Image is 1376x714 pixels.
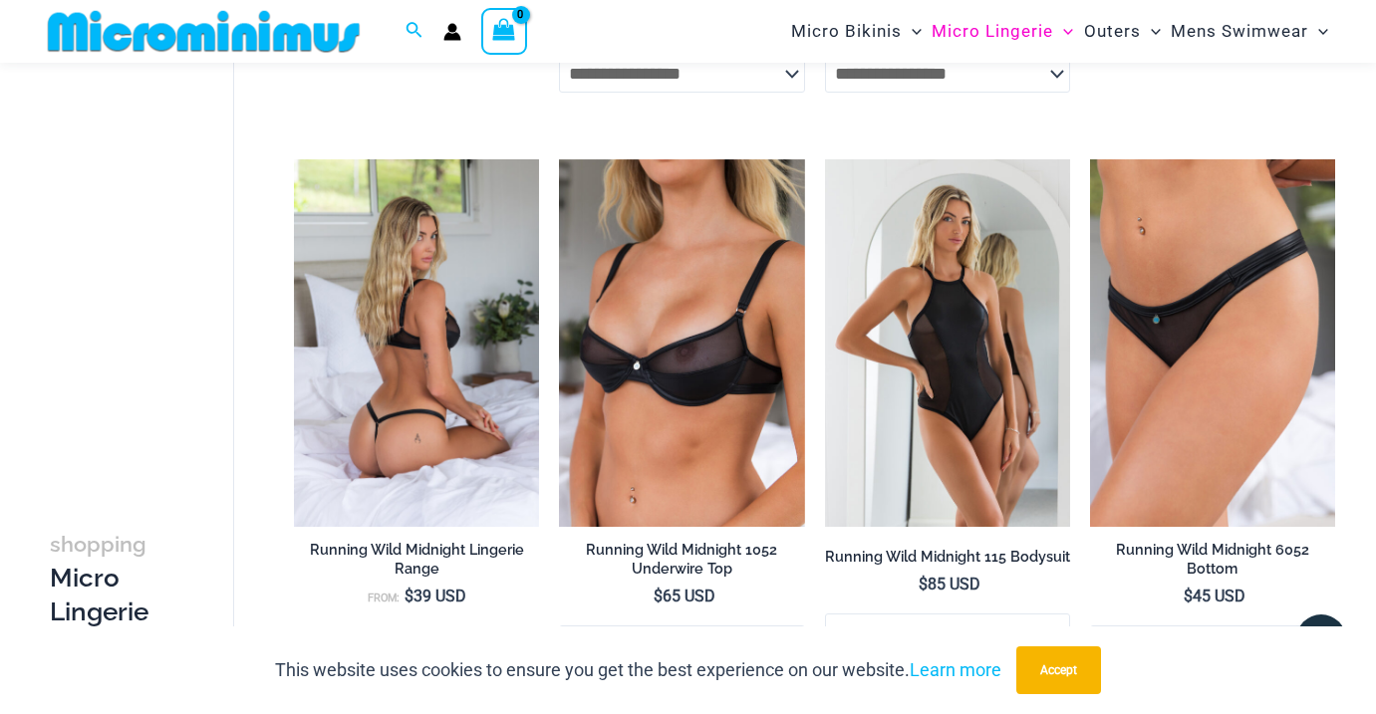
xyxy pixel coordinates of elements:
a: OutersMenu ToggleMenu Toggle [1079,6,1166,57]
a: Running Wild Midnight 115 Bodysuit [825,548,1070,574]
img: Running Wild Midnight 1052 Top 01 [559,159,804,527]
a: Mens SwimwearMenu ToggleMenu Toggle [1166,6,1333,57]
a: Running Wild Midnight 6052 Bottom [1090,541,1335,586]
bdi: 45 USD [1184,587,1245,605]
span: shopping [50,532,146,557]
span: Menu Toggle [1141,6,1161,57]
h2: Running Wild Midnight 6052 Bottom [1090,541,1335,578]
a: Running Wild Midnight 1052 Top 01Running Wild Midnight 1052 Top 6052 Bottom 06Running Wild Midnig... [559,159,804,527]
a: Running Wild Midnight Lingerie Range [294,541,539,586]
img: MM SHOP LOGO FLAT [40,9,368,54]
h2: Running Wild Midnight 115 Bodysuit [825,548,1070,567]
button: Accept [1016,646,1101,694]
a: Running Wild Midnight 1052 Top 6512 Bottom 02Running Wild Midnight 1052 Top 6512 Bottom 05Running... [294,159,539,527]
span: Mens Swimwear [1171,6,1308,57]
img: Running Wild Midnight 115 Bodysuit 02 [825,159,1070,527]
bdi: 39 USD [405,587,466,605]
p: This website uses cookies to ensure you get the best experience on our website. [275,655,1001,685]
a: Micro BikinisMenu ToggleMenu Toggle [786,6,927,57]
h3: Micro Lingerie [50,527,163,628]
a: Account icon link [443,23,461,41]
h2: Running Wild Midnight 1052 Underwire Top [559,541,804,578]
img: Running Wild Midnight 6052 Bottom 01 [1090,159,1335,527]
span: Outers [1084,6,1141,57]
a: Learn more [910,659,1001,680]
bdi: 85 USD [919,575,980,594]
img: Running Wild Midnight 1052 Top 6512 Bottom 05 [294,159,539,527]
nav: Site Navigation [783,3,1336,60]
a: View Shopping Cart, empty [481,8,527,54]
a: Running Wild Midnight 6052 Bottom 01Running Wild Midnight 1052 Top 6052 Bottom 05Running Wild Mid... [1090,159,1335,527]
span: Micro Bikinis [791,6,902,57]
span: $ [405,587,413,605]
a: Running Wild Midnight 115 Bodysuit 02Running Wild Midnight 115 Bodysuit 12Running Wild Midnight 1... [825,159,1070,527]
span: $ [919,575,928,594]
span: $ [1184,587,1193,605]
span: Menu Toggle [1308,6,1328,57]
span: Menu Toggle [1053,6,1073,57]
span: From: [368,592,400,604]
span: $ [654,587,663,605]
iframe: TrustedSite Certified [50,67,229,465]
h2: Running Wild Midnight Lingerie Range [294,541,539,578]
a: Micro LingerieMenu ToggleMenu Toggle [927,6,1078,57]
span: Micro Lingerie [932,6,1053,57]
bdi: 65 USD [654,587,715,605]
a: Search icon link [406,19,423,44]
span: Menu Toggle [902,6,922,57]
a: Running Wild Midnight 1052 Underwire Top [559,541,804,586]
